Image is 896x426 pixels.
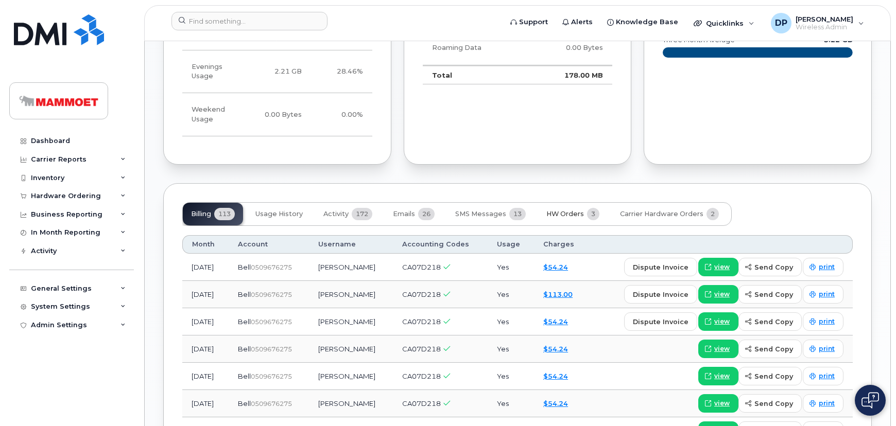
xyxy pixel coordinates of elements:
th: Account [229,235,309,254]
a: Support [503,12,555,32]
tr: Friday from 6:00pm to Monday 8:00am [182,93,372,136]
th: Month [182,235,229,254]
span: Bell [238,345,251,353]
span: CA07D218 [402,345,441,353]
button: dispute invoice [624,258,697,276]
td: 178.00 MB [528,65,612,85]
td: [PERSON_NAME] [309,363,393,390]
span: send copy [754,371,793,381]
span: print [819,290,835,299]
img: Open chat [861,392,879,409]
td: Weekend Usage [182,93,250,136]
span: view [714,344,730,353]
input: Find something... [171,12,328,30]
td: Yes [488,308,534,335]
td: 0.00 Bytes [528,31,612,65]
td: 2.21 GB [250,50,311,94]
span: view [714,262,730,272]
span: dispute invoice [633,290,688,299]
span: Alerts [571,17,593,27]
div: Quicklinks [686,13,762,33]
a: $54.24 [543,263,568,271]
a: $54.24 [543,317,568,326]
a: view [698,258,738,276]
span: Wireless Admin [796,23,853,31]
span: send copy [754,399,793,409]
button: send copy [738,312,802,331]
td: Yes [488,281,534,308]
span: 2 [707,208,719,220]
td: Roaming Data [423,31,528,65]
td: 0.00% [311,93,372,136]
span: CA07D218 [402,372,441,380]
span: view [714,399,730,408]
span: send copy [754,290,793,299]
span: Bell [238,317,251,326]
a: print [803,340,843,358]
a: view [698,312,738,331]
button: send copy [738,367,802,385]
span: [PERSON_NAME] [796,15,853,23]
a: Knowledge Base [600,12,685,32]
a: print [803,258,843,276]
span: print [819,344,835,353]
span: send copy [754,317,793,327]
span: print [819,262,835,272]
td: Yes [488,390,534,417]
tr: Weekdays from 6:00pm to 8:00am [182,50,372,94]
span: HW Orders [546,210,584,218]
span: Bell [238,399,251,407]
th: Accounting Codes [393,235,488,254]
button: dispute invoice [624,285,697,304]
a: $54.24 [543,399,568,407]
span: Carrier Hardware Orders [620,210,703,218]
span: send copy [754,262,793,272]
button: send copy [738,258,802,276]
span: CA07D218 [402,399,441,407]
span: 0509676275 [251,400,292,407]
span: 172 [352,208,372,220]
a: print [803,312,843,331]
td: [PERSON_NAME] [309,390,393,417]
span: SMS Messages [455,210,506,218]
td: 0.00 Bytes [250,93,311,136]
a: $54.24 [543,345,568,353]
td: [DATE] [182,390,229,417]
td: [DATE] [182,281,229,308]
button: send copy [738,285,802,304]
span: Activity [323,210,349,218]
button: dispute invoice [624,312,697,331]
div: David Paetkau [764,13,871,33]
span: CA07D218 [402,263,441,271]
td: [DATE] [182,254,229,281]
td: Total [423,65,528,85]
a: print [803,394,843,413]
th: Charges [534,235,589,254]
span: Knowledge Base [616,17,678,27]
a: print [803,367,843,385]
span: send copy [754,344,793,354]
span: view [714,317,730,326]
a: $54.24 [543,372,568,380]
td: [PERSON_NAME] [309,254,393,281]
td: Yes [488,335,534,363]
span: 0509676275 [251,291,292,298]
span: view [714,371,730,381]
span: DP [775,17,787,29]
span: view [714,290,730,299]
a: view [698,285,738,304]
span: dispute invoice [633,262,688,272]
th: Usage [488,235,534,254]
span: print [819,371,835,381]
span: 0509676275 [251,318,292,326]
td: [PERSON_NAME] [309,308,393,335]
button: send copy [738,394,802,413]
td: [PERSON_NAME] [309,281,393,308]
a: view [698,367,738,385]
span: dispute invoice [633,317,688,327]
span: 0509676275 [251,345,292,353]
a: Alerts [555,12,600,32]
td: Yes [488,363,534,390]
span: 13 [509,208,526,220]
span: Bell [238,263,251,271]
